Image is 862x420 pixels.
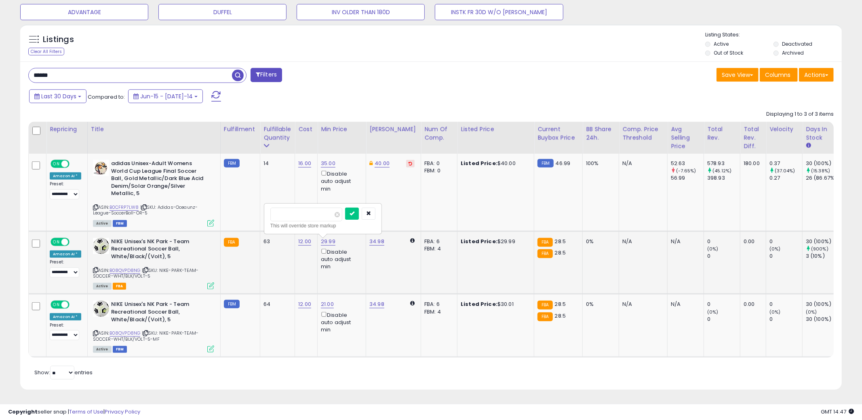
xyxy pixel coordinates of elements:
[251,68,282,82] button: Filters
[69,408,103,416] a: Terms of Use
[424,301,451,308] div: FBA: 6
[744,160,760,167] div: 180.00
[263,238,289,245] div: 63
[51,301,61,308] span: ON
[91,125,217,134] div: Title
[435,4,563,20] button: INSTK FR 30D W/O [PERSON_NAME]
[707,309,719,315] small: (0%)
[50,181,81,199] div: Preset:
[806,142,811,149] small: Days In Stock.
[93,346,112,353] span: All listings currently available for purchase on Amazon
[461,160,528,167] div: $40.00
[93,283,112,290] span: All listings currently available for purchase on Amazon
[140,92,193,100] span: Jun-15 - [DATE]-14
[769,316,802,323] div: 0
[51,161,61,168] span: ON
[537,125,579,142] div: Current Buybox Price
[298,238,311,246] a: 12.00
[375,159,390,168] a: 40.00
[113,220,127,227] span: FBM
[93,301,214,352] div: ASIN:
[622,301,661,308] div: N/A
[43,34,74,45] h5: Listings
[769,160,802,167] div: 0.37
[766,110,834,118] div: Displaying 1 to 3 of 3 items
[705,31,842,39] p: Listing States:
[461,300,497,308] b: Listed Price:
[111,238,209,263] b: NIKE Unisex's NK Park - Team Recreational Soccer Ball, White/Black/(Volt), 5
[769,309,781,315] small: (0%)
[51,238,61,245] span: ON
[424,167,451,174] div: FBM: 0
[555,238,566,245] span: 28.5
[110,330,141,337] a: B08QVPD8NG
[93,330,199,342] span: | SKU: NIKE-PARK-TEAM-SOCCER-WHT/BLK/VOLT-5-MF
[714,49,743,56] label: Out of Stock
[707,174,740,182] div: 398.93
[93,267,199,279] span: | SKU: NIKE-PARK-TEAM-SOCCER-WHT/BLK/VOLT-5
[111,160,209,199] b: adidas Unisex-Adult Womens World Cup League Final Soccer Ball, Gold Metallic/Dark Blue Acid Denim...
[806,160,839,167] div: 30 (100%)
[297,4,425,20] button: INV OLDER THAN 180D
[622,160,661,167] div: N/A
[707,252,740,260] div: 0
[671,125,700,151] div: Avg Selling Price
[110,267,141,274] a: B08QVPD8NG
[555,312,566,320] span: 28.5
[769,252,802,260] div: 0
[806,316,839,323] div: 30 (100%)
[50,172,81,180] div: Amazon AI *
[424,308,451,316] div: FBM: 4
[461,238,497,245] b: Listed Price:
[461,238,528,245] div: $29.99
[744,125,763,151] div: Total Rev. Diff.
[765,71,790,79] span: Columns
[821,408,854,416] span: 2025-08-14 14:47 GMT
[424,238,451,245] div: FBA: 6
[321,300,334,308] a: 21.00
[806,309,817,315] small: (0%)
[50,322,81,341] div: Preset:
[586,125,615,142] div: BB Share 24h.
[424,125,454,142] div: Num of Comp.
[622,125,664,142] div: Comp. Price Threshold
[321,125,363,134] div: Min Price
[537,312,552,321] small: FBA
[586,301,613,308] div: 0%
[68,301,81,308] span: OFF
[8,408,140,416] div: seller snap | |
[88,93,125,101] span: Compared to:
[744,301,760,308] div: 0.00
[369,300,384,308] a: 34.98
[769,174,802,182] div: 0.27
[586,238,613,245] div: 0%
[224,125,257,134] div: Fulfillment
[158,4,287,20] button: DUFFEL
[622,238,661,245] div: N/A
[93,301,109,317] img: 41pv-3dKqnL._SL40_.jpg
[799,68,834,82] button: Actions
[50,125,84,134] div: Repricing
[20,4,148,20] button: ADVANTAGE
[29,89,86,103] button: Last 30 Days
[714,40,729,47] label: Active
[586,160,613,167] div: 100%
[555,249,566,257] span: 28.5
[676,168,696,174] small: (-7.65%)
[461,159,497,167] b: Listed Price:
[111,301,209,325] b: NIKE Unisex's NK Park - Team Recreational Soccer Ball, White/Black/(Volt), 5
[8,408,38,416] strong: Copyright
[769,246,781,252] small: (0%)
[424,160,451,167] div: FBA: 0
[93,238,109,254] img: 41pv-3dKqnL._SL40_.jpg
[34,369,93,376] span: Show: entries
[93,204,198,216] span: | SKU: Adidas-Oceaunz-League-SoccerBall-OR-5
[760,68,798,82] button: Columns
[712,168,731,174] small: (45.12%)
[811,168,830,174] small: (15.38%)
[113,346,127,353] span: FBM
[369,125,417,134] div: [PERSON_NAME]
[93,160,109,176] img: 61KdWjDBepL._SL40_.jpg
[537,301,552,310] small: FBA
[68,238,81,245] span: OFF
